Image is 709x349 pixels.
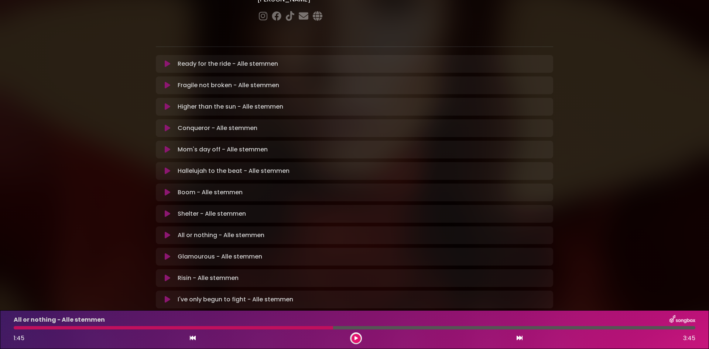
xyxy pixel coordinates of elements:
p: Ready for the ride - Alle stemmen [178,59,278,68]
p: Higher than the sun - Alle stemmen [178,102,283,111]
p: Hallelujah to the beat - Alle stemmen [178,167,290,175]
p: Mom's day off - Alle stemmen [178,145,268,154]
span: 3:45 [683,334,695,343]
span: 1:45 [14,334,24,342]
img: songbox-logo-white.png [669,315,695,325]
p: I've only begun to fight - Alle stemmen [178,295,293,304]
p: Risin - Alle stemmen [178,274,239,283]
p: Shelter - Alle stemmen [178,209,246,218]
p: All or nothing - Alle stemmen [178,231,264,240]
p: Boom - Alle stemmen [178,188,243,197]
p: Conqueror - Alle stemmen [178,124,257,133]
p: Fragile not broken - Alle stemmen [178,81,279,90]
p: All or nothing - Alle stemmen [14,315,105,324]
p: Glamourous - Alle stemmen [178,252,262,261]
